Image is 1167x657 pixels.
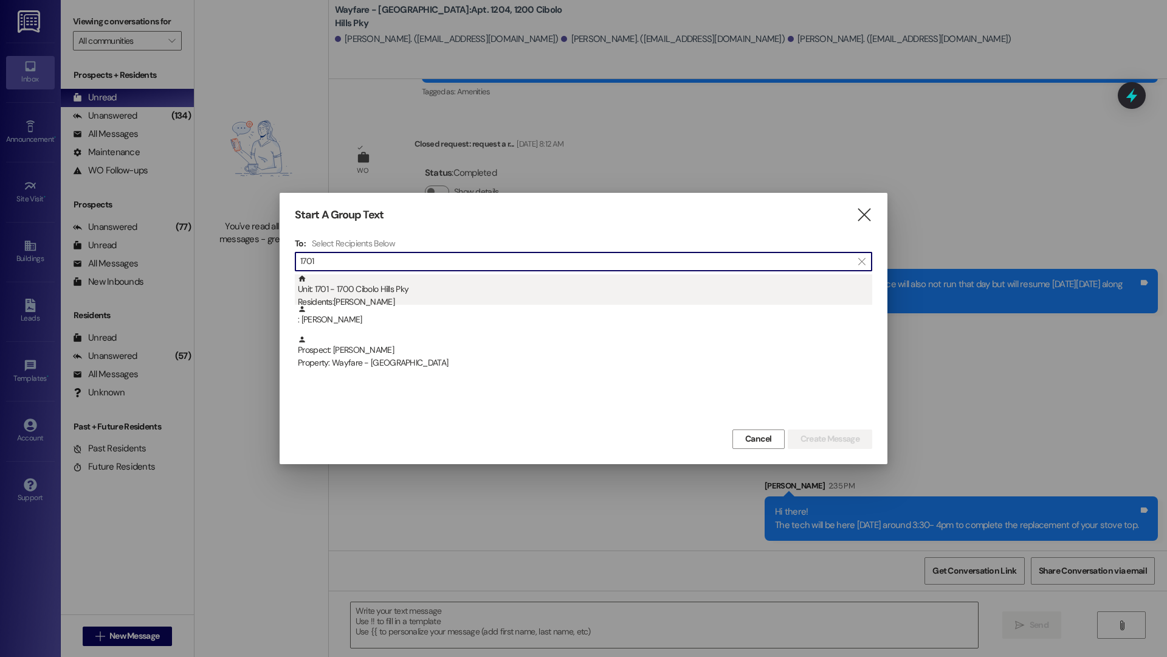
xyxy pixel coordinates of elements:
div: : [PERSON_NAME] [298,305,872,326]
h3: To: [295,238,306,249]
i:  [856,209,872,221]
div: Unit: 1701 - 1700 Cibolo Hills PkyResidents:[PERSON_NAME] [295,274,872,305]
h4: Select Recipients Below [312,238,395,249]
input: Search for any contact or apartment [300,253,852,270]
div: Residents: [PERSON_NAME] [298,296,872,308]
div: Prospect: [PERSON_NAME]Property: Wayfare - [GEOGRAPHIC_DATA] [295,335,872,366]
div: Unit: 1701 - 1700 Cibolo Hills Pky [298,274,872,309]
h3: Start A Group Text [295,208,384,222]
span: Cancel [745,433,772,445]
div: Prospect: [PERSON_NAME] [298,335,872,370]
button: Clear text [852,252,872,271]
button: Create Message [788,429,872,449]
div: Property: Wayfare - [GEOGRAPHIC_DATA] [298,356,872,369]
i:  [858,257,865,266]
div: : [PERSON_NAME] [295,305,872,335]
span: Create Message [800,433,859,445]
button: Cancel [732,429,785,449]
